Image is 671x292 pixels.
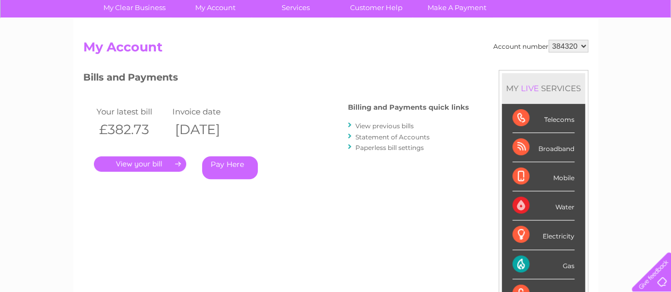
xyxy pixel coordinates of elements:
div: Broadband [512,133,574,162]
div: Clear Business is a trading name of Verastar Limited (registered in [GEOGRAPHIC_DATA] No. 3667643... [85,6,587,51]
a: Telecoms [541,45,572,53]
div: LIVE [519,83,541,93]
div: MY SERVICES [502,73,585,103]
th: [DATE] [170,119,246,140]
td: Your latest bill [94,104,170,119]
a: Water [484,45,504,53]
a: View previous bills [355,122,414,130]
a: Blog [579,45,594,53]
div: Water [512,191,574,220]
th: £382.73 [94,119,170,140]
a: Paperless bill settings [355,144,424,152]
a: Contact [600,45,626,53]
div: Mobile [512,162,574,191]
div: Gas [512,250,574,279]
h4: Billing and Payments quick links [348,103,469,111]
div: Account number [493,40,588,52]
td: Invoice date [170,104,246,119]
a: Energy [511,45,534,53]
h3: Bills and Payments [83,70,469,89]
h2: My Account [83,40,588,60]
a: Log out [636,45,661,53]
a: Statement of Accounts [355,133,430,141]
img: logo.png [23,28,77,60]
div: Electricity [512,220,574,250]
a: . [94,156,186,172]
a: 0333 014 3131 [471,5,544,19]
div: Telecoms [512,104,574,133]
a: Pay Here [202,156,258,179]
